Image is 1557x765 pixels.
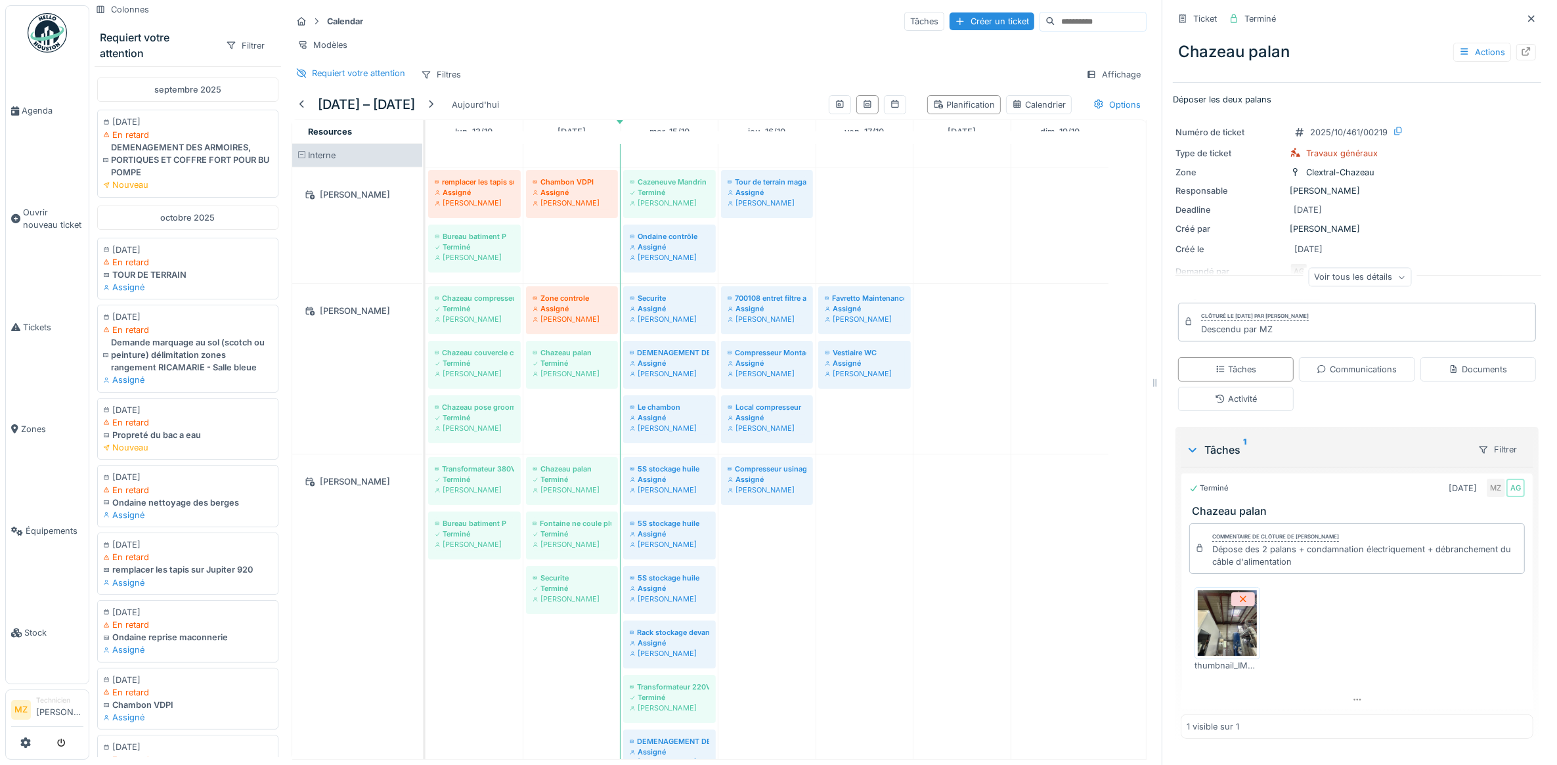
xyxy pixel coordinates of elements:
[1173,93,1541,106] p: Déposer les deux palans
[103,336,273,374] div: Demande marquage au sol (scotch ou peinture) délimitation zones rangement RICAMARIE - Salle bleue
[1449,363,1507,376] div: Documents
[533,303,611,314] div: Assigné
[630,703,709,713] div: [PERSON_NAME]
[1215,393,1257,405] div: Activité
[1506,479,1525,497] div: AG
[533,539,611,550] div: [PERSON_NAME]
[728,368,806,379] div: [PERSON_NAME]
[630,464,709,474] div: 5S stockage huile
[728,303,806,314] div: Assigné
[103,416,273,429] div: En retard
[103,699,273,711] div: Chambon VDPI
[100,30,215,61] div: Requiert votre attention
[103,577,273,589] div: Assigné
[435,474,514,485] div: Terminé
[1317,363,1397,376] div: Communications
[630,485,709,495] div: [PERSON_NAME]
[533,583,611,594] div: Terminé
[1080,65,1147,84] div: Affichage
[728,464,806,474] div: Compresseur usinage
[630,423,709,433] div: [PERSON_NAME]
[1453,43,1511,62] div: Actions
[1175,185,1539,197] div: [PERSON_NAME]
[435,314,514,324] div: [PERSON_NAME]
[103,563,273,576] div: remplacer les tapis sur Jupiter 920
[1216,363,1257,376] div: Tâches
[312,67,405,79] div: Requiert votre attention
[103,606,273,619] div: [DATE]
[533,187,611,198] div: Assigné
[533,177,611,187] div: Chambon VDPI
[1472,440,1523,459] div: Filtrer
[825,358,904,368] div: Assigné
[22,104,83,117] span: Agenda
[435,231,514,242] div: Bureau batiment P
[630,736,709,747] div: DEMENAGEMENT DES ARMOIRES, PORTIQUES ET COFFRE FORT POUR BU POMPE
[533,518,611,529] div: Fontaine ne coule plus
[1175,223,1284,235] div: Créé par
[728,485,806,495] div: [PERSON_NAME]
[435,177,514,187] div: remplacer les tapis sur Jupiter 920
[533,464,611,474] div: Chazeau palan
[300,186,414,203] div: [PERSON_NAME]
[1212,543,1519,568] div: Dépose des 2 palans + condamnation électriquement + débranchement du câble d'alimentation
[904,12,944,31] div: Tâches
[1198,590,1257,656] img: mfjevrirephf32q71217c8ipkzda
[630,529,709,539] div: Assigné
[6,60,89,162] a: Agenda
[435,412,514,423] div: Terminé
[630,198,709,208] div: [PERSON_NAME]
[728,177,806,187] div: Tour de terrain magasin expedition
[435,303,514,314] div: Terminé
[1175,243,1284,255] div: Créé le
[630,692,709,703] div: Terminé
[11,695,83,727] a: MZ Technicien[PERSON_NAME]
[728,293,806,303] div: 700108 entret filtre aspiration vapeur d'huile
[630,347,709,358] div: DEMENAGEMENT DES ARMOIRES, PORTIQUES ET COFFRE FORT POUR BU POMPE
[1186,442,1467,458] div: Tâches
[103,674,273,686] div: [DATE]
[452,123,496,141] a: 13 octobre 2025
[103,324,273,336] div: En retard
[435,368,514,379] div: [PERSON_NAME]
[435,187,514,198] div: Assigné
[630,573,709,583] div: 5S stockage huile
[103,538,273,551] div: [DATE]
[1195,659,1260,672] div: thumbnail_IMG_4754.jpg
[435,402,514,412] div: Chazeau pose groom
[728,474,806,485] div: Assigné
[1294,204,1322,216] div: [DATE]
[533,347,611,358] div: Chazeau palan
[300,303,414,319] div: [PERSON_NAME]
[435,518,514,529] div: Bureau batiment P
[26,525,83,537] span: Équipements
[103,509,273,521] div: Assigné
[842,123,888,141] a: 17 octobre 2025
[1294,243,1323,255] div: [DATE]
[533,529,611,539] div: Terminé
[1175,166,1284,179] div: Zone
[435,293,514,303] div: Chazeau compresseur
[825,303,904,314] div: Assigné
[630,638,709,648] div: Assigné
[435,252,514,263] div: [PERSON_NAME]
[103,441,273,454] div: Nouveau
[103,686,273,699] div: En retard
[630,368,709,379] div: [PERSON_NAME]
[533,358,611,368] div: Terminé
[103,711,273,724] div: Assigné
[533,594,611,604] div: [PERSON_NAME]
[103,281,273,294] div: Assigné
[103,429,273,441] div: Propreté du bac a eau
[28,13,67,53] img: Badge_color-CXgf-gQk.svg
[1487,479,1505,497] div: MZ
[630,412,709,423] div: Assigné
[6,582,89,684] a: Stock
[728,423,806,433] div: [PERSON_NAME]
[103,644,273,656] div: Assigné
[103,256,273,269] div: En retard
[103,269,273,281] div: TOUR DE TERRAIN
[36,695,83,705] div: Technicien
[447,96,504,114] div: Aujourd'hui
[630,314,709,324] div: [PERSON_NAME]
